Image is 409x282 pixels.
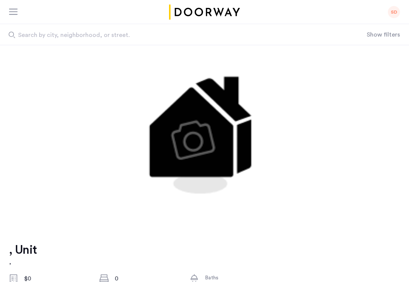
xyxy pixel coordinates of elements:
[388,6,400,18] div: SD
[9,242,37,257] h1: , Unit
[205,274,268,282] div: Baths
[18,31,312,40] span: Search by city, neighborhood, or street.
[168,5,241,20] img: logo
[9,242,37,267] a: , Unit,
[168,5,241,20] a: Cazamio logo
[9,257,37,267] h2: ,
[367,30,400,39] button: Show or hide filters
[74,45,335,224] img: 1.gif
